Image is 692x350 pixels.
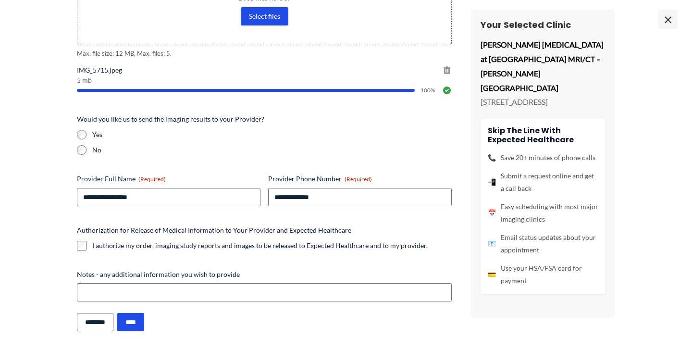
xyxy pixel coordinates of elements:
[488,231,598,256] li: Email status updates about your appointment
[345,175,372,183] span: (Required)
[488,268,496,281] span: 💳
[481,95,605,109] p: [STREET_ADDRESS]
[77,65,452,75] span: IMG_5715.jpeg
[92,241,428,250] label: I authorize my order, imaging study reports and images to be released to Expected Healthcare and ...
[77,270,452,279] label: Notes - any additional information you wish to provide
[92,130,452,139] label: Yes
[488,262,598,287] li: Use your HSA/FSA card for payment
[488,170,598,195] li: Submit a request online and get a call back
[488,200,598,225] li: Easy scheduling with most major imaging clinics
[420,87,436,93] span: 100%
[77,114,264,124] legend: Would you like us to send the imaging results to your Provider?
[481,37,605,95] p: [PERSON_NAME] [MEDICAL_DATA] at [GEOGRAPHIC_DATA] MRI/CT – [PERSON_NAME][GEOGRAPHIC_DATA]
[77,225,351,235] legend: Authorization for Release of Medical Information to Your Provider and Expected Healthcare
[658,10,678,29] span: ×
[268,174,452,184] label: Provider Phone Number
[241,7,288,25] button: select files, imaging order or prescription(required)
[488,207,496,219] span: 📅
[77,174,260,184] label: Provider Full Name
[488,151,496,164] span: 📞
[77,49,452,58] span: Max. file size: 12 MB, Max. files: 5.
[138,175,166,183] span: (Required)
[92,145,452,155] label: No
[481,19,605,30] h3: Your Selected Clinic
[488,151,598,164] li: Save 20+ minutes of phone calls
[488,176,496,188] span: 📲
[77,77,452,84] span: 5 mb
[488,237,496,250] span: 📧
[488,126,598,144] h4: Skip the line with Expected Healthcare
